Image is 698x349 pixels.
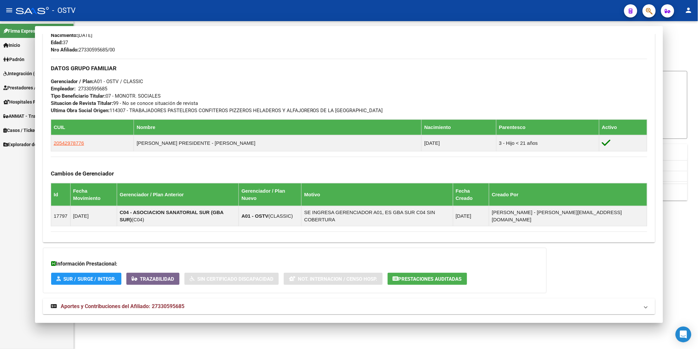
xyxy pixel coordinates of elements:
button: Prestaciones Auditadas [388,273,467,285]
span: - OSTV [52,3,76,18]
strong: Ultima Obra Social Origen: [51,108,110,113]
strong: A01 - OSTV [241,213,269,219]
th: Nacimiento [422,119,496,135]
span: SUR / SURGE / INTEGR. [63,276,116,282]
td: 17797 [51,206,70,226]
span: Hospitales Públicos [3,98,51,106]
h3: Cambios de Gerenciador [51,170,647,177]
th: Id [51,183,70,206]
td: [DATE] [70,206,117,226]
span: Aportes y Contribuciones del Afiliado: 27330595685 [61,303,184,309]
span: Inicio [3,42,20,49]
strong: Edad: [51,40,63,46]
strong: Empleador: [51,86,76,92]
span: 114307 - TRABAJADORES PASTELEROS CONFITEROS PIZZEROS HELADEROS Y ALFAJOREROS DE LA [GEOGRAPHIC_DATA] [51,108,383,113]
div: Open Intercom Messenger [676,327,691,342]
mat-expansion-panel-header: Aportes y Contribuciones del Afiliado: 27330595685 [43,299,655,314]
button: Sin Certificado Discapacidad [184,273,279,285]
h3: DATOS GRUPO FAMILIAR [51,65,647,72]
th: CUIL [51,119,134,135]
mat-icon: menu [5,6,13,14]
span: 07 - MONOTR. SOCIALES [51,93,161,99]
span: C04 [134,217,143,222]
strong: Nacimiento: [51,32,78,38]
div: 27330595685 [78,85,107,92]
span: 99 - No se conoce situación de revista [51,100,198,106]
span: Firma Express [3,27,38,35]
button: Not. Internacion / Censo Hosp. [284,273,383,285]
th: Parentesco [496,119,599,135]
button: Trazabilidad [126,273,179,285]
th: Fecha Movimiento [70,183,117,206]
td: 3 - Hijo < 21 años [496,135,599,151]
span: Not. Internacion / Censo Hosp. [298,276,377,282]
td: [DATE] [422,135,496,151]
td: ( ) [117,206,238,226]
th: Fecha Creado [453,183,489,206]
strong: Situacion de Revista Titular: [51,100,113,106]
span: CLASSIC [270,213,291,219]
button: SUR / SURGE / INTEGR. [51,273,121,285]
span: 27330595685/00 [51,47,115,53]
span: 20542978776 [54,140,84,146]
span: Padrón [3,56,24,63]
th: Motivo [301,183,453,206]
th: Gerenciador / Plan Nuevo [239,183,301,206]
td: ( ) [239,206,301,226]
span: ANMAT - Trazabilidad [3,112,55,120]
span: Trazabilidad [140,276,174,282]
th: Gerenciador / Plan Anterior [117,183,238,206]
span: Explorador de Archivos [3,141,56,148]
th: Creado Por [489,183,647,206]
td: [DATE] [453,206,489,226]
span: A01 - OSTV / CLASSIC [51,79,143,84]
td: SE INGRESA GERENCIADOR A01, ES GBA SUR C04 SIN COBERTURA [301,206,453,226]
th: Activo [599,119,647,135]
span: Casos / Tickets [3,127,39,134]
span: Prestaciones Auditadas [398,276,462,282]
span: [DATE] [51,32,92,38]
strong: C04 - ASOCIACION SANATORIAL SUR (GBA SUR) [120,209,224,222]
h3: Información Prestacional: [51,260,538,268]
span: Prestadores / Proveedores [3,84,63,91]
strong: Nro Afiliado: [51,47,79,53]
td: [PERSON_NAME] PRESIDENTE - [PERSON_NAME] [134,135,422,151]
span: Integración (discapacidad) [3,70,64,77]
strong: Gerenciador / Plan: [51,79,94,84]
td: [PERSON_NAME] - [PERSON_NAME][EMAIL_ADDRESS][DOMAIN_NAME] [489,206,647,226]
mat-icon: person [685,6,693,14]
span: 37 [51,40,68,46]
span: Sin Certificado Discapacidad [197,276,273,282]
th: Nombre [134,119,422,135]
strong: Tipo Beneficiario Titular: [51,93,106,99]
